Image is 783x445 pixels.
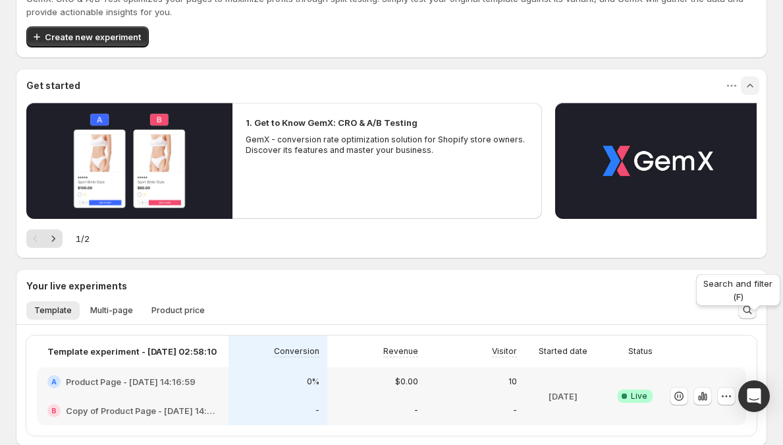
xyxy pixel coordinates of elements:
p: 10 [508,376,517,387]
button: Play video [26,103,232,219]
h2: Product Page - [DATE] 14:16:59 [66,375,196,388]
span: Template [34,305,72,316]
h2: Copy of Product Page - [DATE] 14:16:59 [66,404,218,417]
p: $0.00 [395,376,418,387]
p: Revenue [383,346,418,357]
button: Next [44,229,63,248]
p: Status [628,346,653,357]
span: Live [631,391,647,401]
p: [DATE] [549,390,578,403]
span: Product price [151,305,205,316]
div: Open Intercom Messenger [738,380,770,412]
h3: Get started [26,79,80,92]
p: 0% [307,376,319,387]
h2: 1. Get to Know GemX: CRO & A/B Testing [246,116,418,129]
p: - [315,405,319,416]
p: - [513,405,517,416]
p: Started date [539,346,587,357]
button: Create new experiment [26,26,149,47]
h3: Your live experiments [26,280,127,293]
span: Create new experiment [45,30,141,44]
p: GemX - conversion rate optimization solution for Shopify store owners. Discover its features and ... [246,134,529,156]
p: - [414,405,418,416]
p: Conversion [274,346,319,357]
button: Play video [555,103,761,219]
span: Multi-page [90,305,133,316]
p: Visitor [492,346,517,357]
p: Template experiment - [DATE] 02:58:10 [47,345,217,358]
span: 1 / 2 [76,232,90,245]
h2: A [51,378,57,386]
nav: Pagination [26,229,63,248]
h2: B [51,407,57,415]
